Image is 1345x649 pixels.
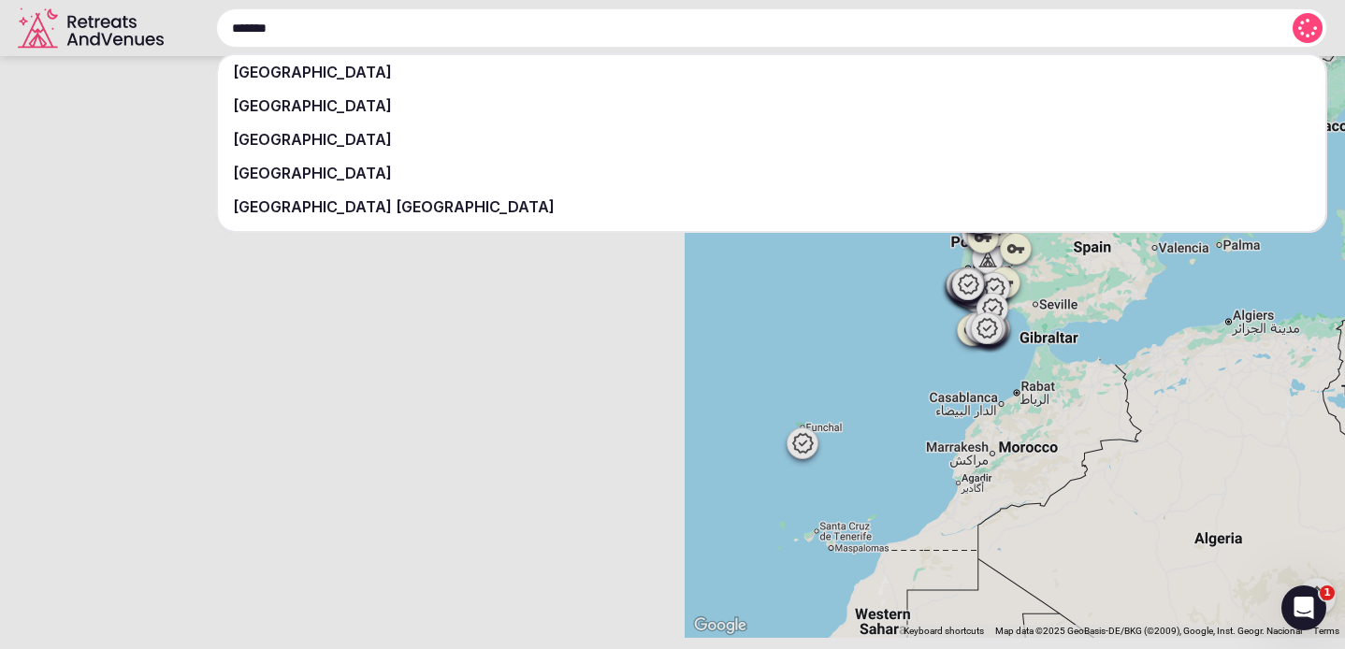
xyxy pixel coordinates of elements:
[233,63,392,81] span: [GEOGRAPHIC_DATA]
[233,130,392,149] span: [GEOGRAPHIC_DATA]
[233,164,392,182] span: [GEOGRAPHIC_DATA]
[233,197,555,216] span: [GEOGRAPHIC_DATA] [GEOGRAPHIC_DATA]
[1281,585,1326,630] iframe: Intercom live chat
[233,96,392,115] span: [GEOGRAPHIC_DATA]
[1320,585,1335,600] span: 1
